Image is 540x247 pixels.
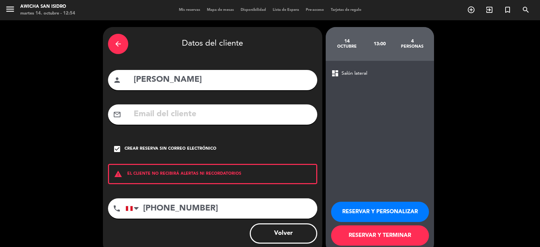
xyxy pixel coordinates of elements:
span: Salón lateral [342,70,367,77]
button: Volver [250,223,317,244]
span: Disponibilidad [237,8,269,12]
div: Datos del cliente [108,32,317,56]
div: Awicha San Isidro [20,3,75,10]
span: dashboard [331,69,339,77]
span: Pre-acceso [302,8,327,12]
i: menu [5,4,15,14]
button: RESERVAR Y PERSONALIZAR [331,202,429,222]
div: 4 [396,39,429,44]
i: mail_outline [113,110,121,119]
span: Tarjetas de regalo [327,8,365,12]
input: Email del cliente [133,107,312,121]
i: phone [113,204,121,213]
div: 14 [331,39,363,44]
button: RESERVAR Y TERMINAR [331,225,429,246]
i: arrow_back [114,40,122,48]
input: Nombre del cliente [133,73,312,87]
span: Mis reservas [175,8,204,12]
div: personas [396,44,429,49]
div: Peru (Perú): +51 [126,199,141,218]
div: octubre [331,44,363,49]
i: check_box [113,145,121,153]
span: Mapa de mesas [204,8,237,12]
i: turned_in_not [504,6,512,14]
button: menu [5,4,15,17]
div: Crear reserva sin correo electrónico [125,146,216,152]
i: search [522,6,530,14]
i: warning [109,170,127,178]
div: EL CLIENTE NO RECIBIRÁ ALERTAS NI RECORDATORIOS [108,164,317,184]
i: person [113,76,121,84]
i: add_circle_outline [467,6,475,14]
input: Número de teléfono... [126,198,317,219]
div: martes 14. octubre - 12:54 [20,10,75,17]
i: exit_to_app [485,6,493,14]
div: 13:00 [363,32,396,56]
span: Lista de Espera [269,8,302,12]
